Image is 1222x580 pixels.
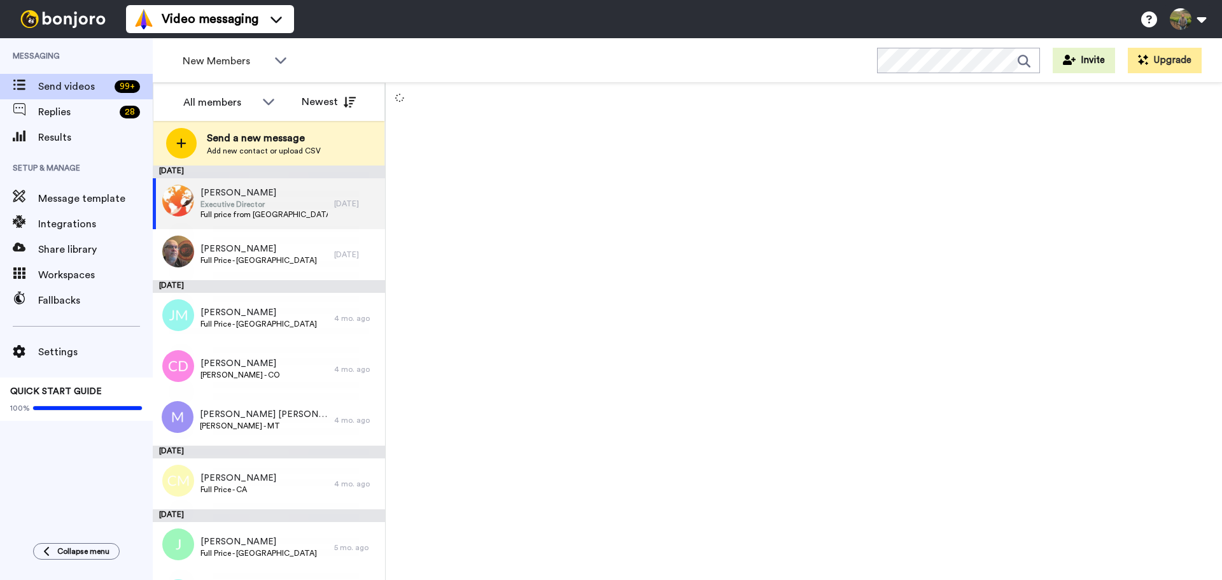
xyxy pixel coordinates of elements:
div: 99 + [115,80,140,93]
div: [DATE] [153,280,385,293]
img: vm-color.svg [134,9,154,29]
span: Workspaces [38,267,153,283]
img: cd.png [162,350,194,382]
span: Message template [38,191,153,206]
img: 38c87454-6135-4ed0-85eb-81aea101e297.jpg [162,185,194,216]
span: Send videos [38,79,109,94]
span: [PERSON_NAME] [PERSON_NAME] [200,408,328,421]
span: Full Price - [GEOGRAPHIC_DATA] [200,548,317,558]
img: cm.png [162,465,194,497]
img: 95fb7a91-b7cb-4e41-81ac-d8cc41e5504a.jpg [162,236,194,267]
div: 4 mo. ago [334,479,379,489]
button: Upgrade [1128,48,1202,73]
span: Integrations [38,216,153,232]
span: Executive Director [200,199,328,209]
div: 4 mo. ago [334,364,379,374]
span: Full price from [GEOGRAPHIC_DATA] [200,209,328,220]
span: Video messaging [162,10,258,28]
button: Invite [1053,48,1115,73]
img: j.png [162,528,194,560]
span: [PERSON_NAME] [200,187,328,199]
span: New Members [183,53,268,69]
span: Share library [38,242,153,257]
div: 4 mo. ago [334,313,379,323]
div: [DATE] [334,199,379,209]
button: Collapse menu [33,543,120,560]
span: [PERSON_NAME] [200,535,317,548]
div: [DATE] [153,509,385,522]
div: 4 mo. ago [334,415,379,425]
span: Collapse menu [57,546,109,556]
span: Results [38,130,153,145]
div: 5 mo. ago [334,542,379,553]
span: Full Price - CA [200,485,276,495]
img: jm.png [162,299,194,331]
span: Fallbacks [38,293,153,308]
button: Newest [292,89,365,115]
span: [PERSON_NAME] [200,306,317,319]
span: Settings [38,344,153,360]
div: [DATE] [153,166,385,178]
span: [PERSON_NAME] [200,243,317,255]
span: Replies [38,104,115,120]
span: Add new contact or upload CSV [207,146,321,156]
span: Full Price - [GEOGRAPHIC_DATA] [200,319,317,329]
span: [PERSON_NAME] [200,357,280,370]
span: 100% [10,403,30,413]
div: All members [183,95,256,110]
span: Send a new message [207,131,321,146]
div: 28 [120,106,140,118]
span: [PERSON_NAME] - MT [200,421,328,431]
span: [PERSON_NAME] [200,472,276,485]
div: [DATE] [334,250,379,260]
span: [PERSON_NAME] - CO [200,370,280,380]
span: QUICK START GUIDE [10,387,102,396]
div: [DATE] [153,446,385,458]
img: bj-logo-header-white.svg [15,10,111,28]
img: m.png [162,401,193,433]
span: Full Price - [GEOGRAPHIC_DATA] [200,255,317,265]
